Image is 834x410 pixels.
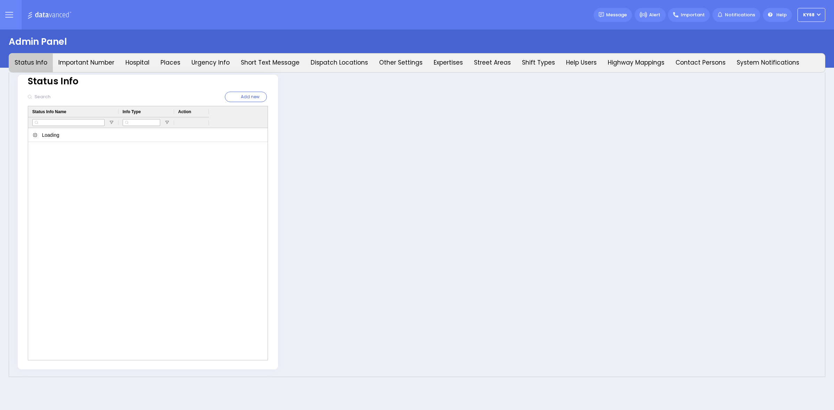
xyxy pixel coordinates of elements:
button: Contact Persons [670,53,731,72]
button: Expertises [428,53,468,72]
button: Other Settings [374,53,428,72]
span: Loading [42,132,59,138]
span: Message [606,11,627,18]
img: Logo [27,10,74,19]
span: Notifications [725,11,755,18]
button: ky68 [798,8,825,22]
input: Search [32,90,127,103]
button: Add new [225,92,267,102]
button: Shift Types [516,53,561,72]
span: Status Info Name [32,109,66,114]
span: Info Type [123,109,141,114]
button: Help Users [561,53,602,72]
div: Admin Panel [9,35,67,49]
button: Open Filter Menu [109,120,114,125]
div: Status Info [28,75,268,88]
button: Street Areas [468,53,516,72]
button: Urgency Info [186,53,235,72]
button: System Notifications [731,53,805,72]
button: Short Text Message [235,53,305,72]
span: Action [178,109,191,114]
button: Hospital [120,53,155,72]
span: Help [776,11,787,18]
input: Status Info Name Filter Input [32,119,105,126]
button: Status Info [9,53,53,72]
button: Open Filter Menu [164,120,170,125]
button: Dispatch Locations [305,53,374,72]
button: Places [155,53,186,72]
span: Important [681,11,705,18]
input: Info Type Filter Input [123,119,160,126]
img: message.svg [599,12,604,17]
span: Alert [649,11,660,18]
span: ky68 [803,12,815,18]
button: Important Number [53,53,120,72]
button: Highway Mappings [602,53,670,72]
